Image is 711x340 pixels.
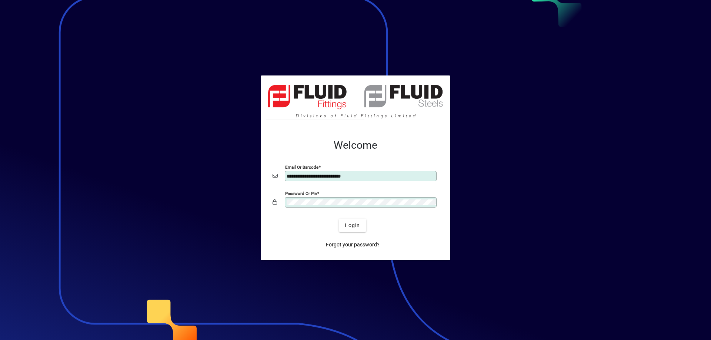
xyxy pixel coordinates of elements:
a: Forgot your password? [323,238,383,251]
span: Forgot your password? [326,241,380,249]
mat-label: Password or Pin [285,191,317,196]
h2: Welcome [273,139,438,152]
mat-label: Email or Barcode [285,165,318,170]
span: Login [345,222,360,229]
button: Login [339,219,366,232]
